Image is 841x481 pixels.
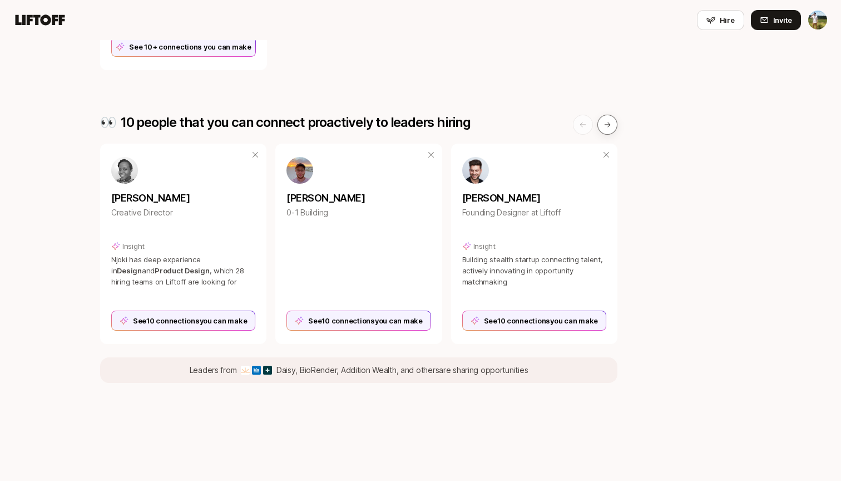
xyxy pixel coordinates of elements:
[241,366,250,375] img: Daisy
[773,14,792,26] span: Invite
[286,157,313,184] img: ACg8ocJgLS4_X9rs-p23w7LExaokyEoWgQo9BGx67dOfttGDosg=s160-c
[808,11,827,30] img: Tyler Kieft
[462,157,489,184] img: 7bf30482_e1a5_47b4_9e0f_fc49ddd24bf6.jpg
[111,206,255,219] p: Creative Director
[263,366,272,375] img: Addition Wealth
[117,266,141,275] span: Design
[462,184,606,206] a: [PERSON_NAME]
[286,190,431,206] p: [PERSON_NAME]
[462,255,603,286] span: Building stealth startup connecting talent, actively innovating in opportunity matchmaking
[286,184,431,206] a: [PERSON_NAME]
[808,10,828,30] button: Tyler Kieft
[111,190,255,206] p: [PERSON_NAME]
[462,206,606,219] p: Founding Designer at Liftoff
[111,157,138,184] img: 33f207b1_b18a_494d_993f_6cda6c0df701.jpg
[462,190,606,206] p: [PERSON_NAME]
[142,266,155,275] span: and
[751,10,801,30] button: Invite
[252,366,261,375] img: BioRender
[121,115,471,130] p: 10 people that you can connect proactively to leaders hiring
[122,240,145,252] p: Insight
[100,115,116,130] p: 👀
[155,266,209,275] span: Product Design
[697,10,744,30] button: Hire
[111,184,255,206] a: [PERSON_NAME]
[473,240,496,252] p: Insight
[286,206,431,219] p: 0-1 Building
[111,255,201,275] span: Njoki has deep experience in
[190,364,528,377] p: Leaders from Daisy, BioRender, Addition Wealth, and others are sharing opportunities
[720,14,735,26] span: Hire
